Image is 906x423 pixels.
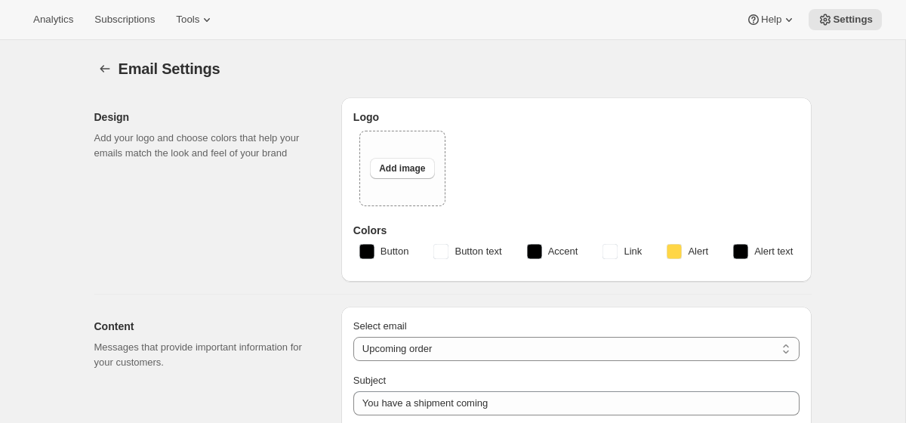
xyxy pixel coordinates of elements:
[754,244,793,259] span: Alert text
[94,131,317,161] p: Add your logo and choose colors that help your emails match the look and feel of your brand
[353,223,800,238] h3: Colors
[688,244,708,259] span: Alert
[455,244,501,259] span: Button text
[724,239,802,264] button: Alert text
[761,14,781,26] span: Help
[85,9,164,30] button: Subscriptions
[379,162,425,174] span: Add image
[24,9,82,30] button: Analytics
[176,14,199,26] span: Tools
[624,244,642,259] span: Link
[658,239,717,264] button: Alert
[94,319,317,334] h2: Content
[381,244,409,259] span: Button
[737,9,806,30] button: Help
[424,239,510,264] button: Button text
[809,9,882,30] button: Settings
[94,58,116,79] button: Settings
[94,110,317,125] h2: Design
[353,320,407,332] span: Select email
[33,14,73,26] span: Analytics
[167,9,223,30] button: Tools
[548,244,578,259] span: Accent
[94,14,155,26] span: Subscriptions
[518,239,587,264] button: Accent
[94,340,317,370] p: Messages that provide important information for your customers.
[833,14,873,26] span: Settings
[119,60,220,77] span: Email Settings
[593,239,651,264] button: Link
[353,375,386,386] span: Subject
[350,239,418,264] button: Button
[353,110,800,125] h3: Logo
[370,158,434,179] button: Add image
